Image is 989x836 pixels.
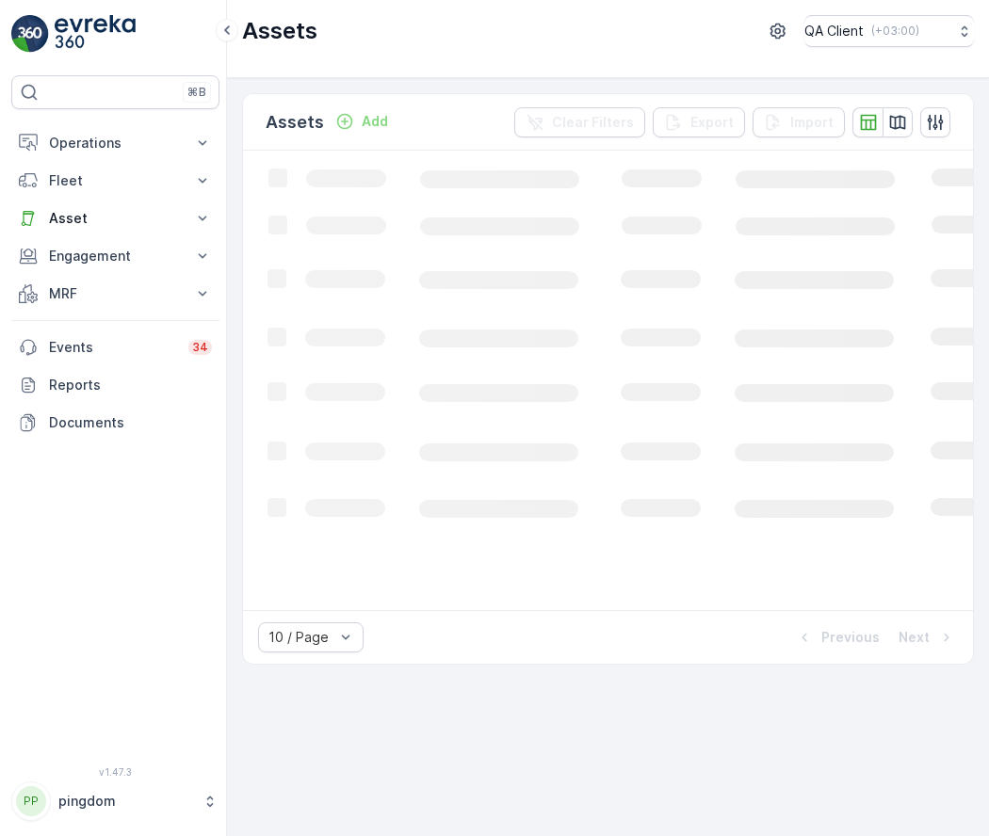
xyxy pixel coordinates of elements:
button: Engagement [11,237,219,275]
p: Events [49,338,177,357]
p: ⌘B [187,85,206,100]
p: 34 [192,340,208,355]
p: Fleet [49,171,182,190]
button: Next [897,626,958,649]
p: Clear Filters [552,113,634,132]
p: Asset [49,209,182,228]
img: logo_light-DOdMpM7g.png [55,15,136,53]
p: Import [790,113,834,132]
p: Export [690,113,734,132]
button: PPpingdom [11,781,219,821]
a: Documents [11,404,219,442]
a: Reports [11,366,219,404]
img: logo [11,15,49,53]
p: Next [899,628,930,647]
p: pingdom [58,792,193,811]
p: Assets [266,109,324,136]
p: MRF [49,284,182,303]
p: Previous [821,628,880,647]
button: MRF [11,275,219,313]
p: QA Client [804,22,864,40]
p: Add [362,112,388,131]
button: Import [753,107,845,137]
p: Reports [49,376,212,394]
button: Clear Filters [514,107,645,137]
p: ( +03:00 ) [871,24,919,39]
button: QA Client(+03:00) [804,15,974,47]
button: Add [328,110,396,133]
button: Previous [793,626,882,649]
p: Engagement [49,247,182,265]
button: Fleet [11,162,219,200]
p: Assets [242,16,317,46]
span: v 1.47.3 [11,766,219,778]
a: Events34 [11,329,219,366]
button: Operations [11,124,219,162]
div: PP [16,786,46,816]
p: Documents [49,413,212,432]
p: Operations [49,134,182,153]
button: Asset [11,200,219,237]
button: Export [653,107,745,137]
